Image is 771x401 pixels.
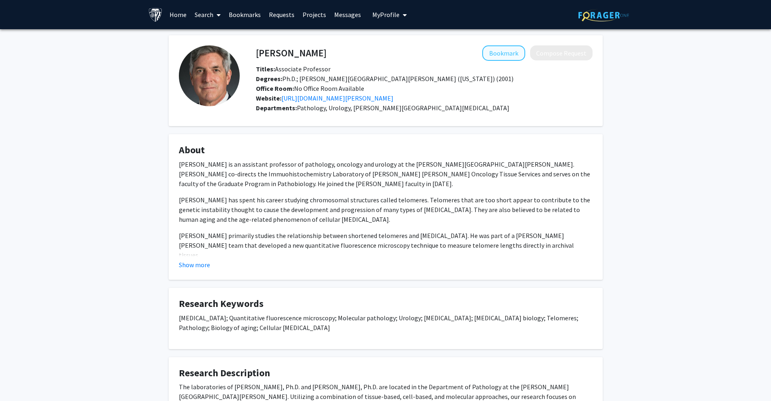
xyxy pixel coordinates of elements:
[179,144,593,156] h4: About
[6,365,34,395] iframe: Chat
[256,94,281,102] b: Website:
[297,104,509,112] span: Pathology, Urology, [PERSON_NAME][GEOGRAPHIC_DATA][MEDICAL_DATA]
[179,313,593,332] p: [MEDICAL_DATA]; Quantitative fluorescence microscopy; Molecular pathology; Urology; [MEDICAL_DATA...
[179,298,593,310] h4: Research Keywords
[256,84,294,92] b: Office Room:
[256,84,364,92] span: No Office Room Available
[281,94,393,102] a: Opens in a new tab
[256,75,513,83] span: Ph.D.; [PERSON_NAME][GEOGRAPHIC_DATA][PERSON_NAME] ([US_STATE]) (2001)
[179,195,593,224] p: [PERSON_NAME] has spent his career studying chromosomal structures called telomeres. Telomeres th...
[256,65,275,73] b: Titles:
[482,45,525,61] button: Add Alan Meeker to Bookmarks
[179,260,210,270] button: Show more
[179,45,240,106] img: Profile Picture
[191,0,225,29] a: Search
[256,104,297,112] b: Departments:
[330,0,365,29] a: Messages
[265,0,299,29] a: Requests
[530,45,593,60] button: Compose Request to Alan Meeker
[148,8,163,22] img: Johns Hopkins University Logo
[372,11,399,19] span: My Profile
[578,9,629,21] img: ForagerOne Logo
[256,65,331,73] span: Associate Professor
[179,367,593,379] h4: Research Description
[299,0,330,29] a: Projects
[256,75,282,83] b: Degrees:
[165,0,191,29] a: Home
[179,159,593,189] p: [PERSON_NAME] is an assistant professor of pathology, oncology and urology at the [PERSON_NAME][G...
[179,231,593,260] p: [PERSON_NAME] primarily studies the relationship between shortened telomeres and [MEDICAL_DATA]. ...
[225,0,265,29] a: Bookmarks
[256,45,326,60] h4: [PERSON_NAME]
